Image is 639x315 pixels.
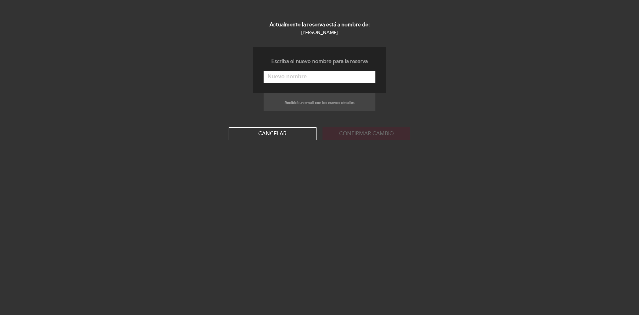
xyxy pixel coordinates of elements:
[301,30,338,35] small: [PERSON_NAME]
[322,127,410,140] button: Confirmar cambio
[270,21,370,28] b: Actualmente la reserva está a nombre de:
[264,58,375,65] div: Escriba el nuevo nombre para la reserva
[285,100,354,105] small: Recibirá un email con los nuevos detalles
[229,127,317,140] button: Cancelar
[264,71,375,83] input: Nuevo nombre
